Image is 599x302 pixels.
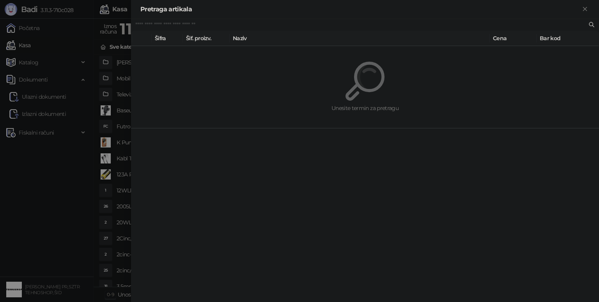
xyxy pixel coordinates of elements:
div: Pretraga artikala [140,5,580,14]
div: Unesite termin za pretragu [150,104,580,112]
th: Cena [490,31,537,46]
button: Zatvori [580,5,590,14]
th: Bar kod [537,31,599,46]
th: Šif. proizv. [183,31,230,46]
img: Pretraga [346,62,385,101]
th: Naziv [230,31,490,46]
th: Šifra [152,31,183,46]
